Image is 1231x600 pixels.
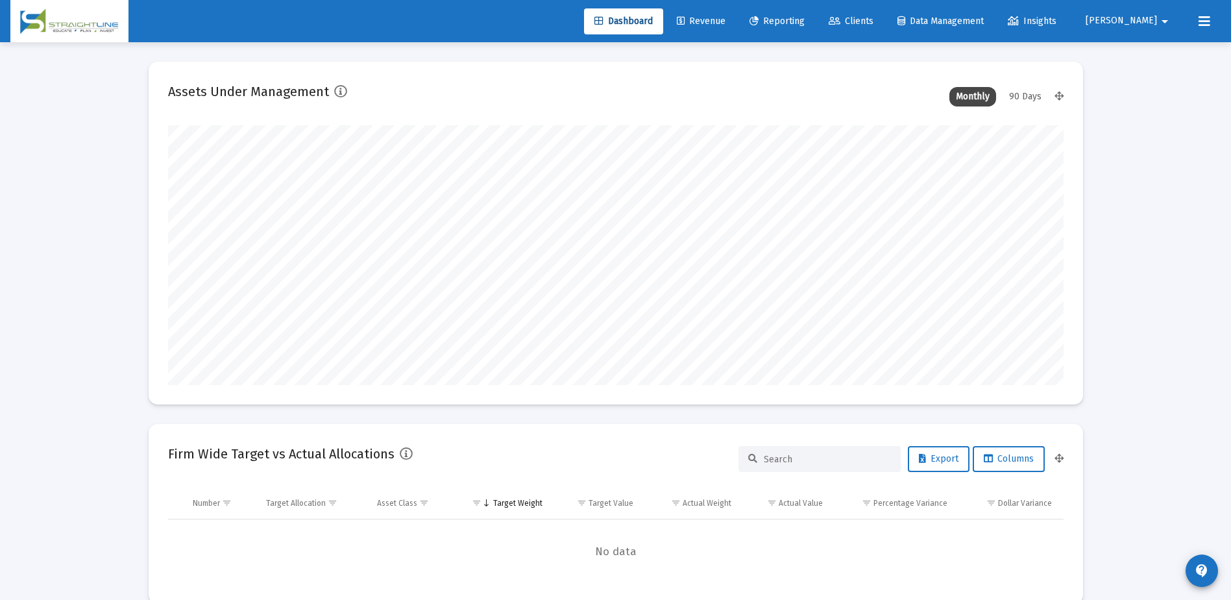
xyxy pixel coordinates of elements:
div: Target Value [589,498,633,508]
div: Target Weight [493,498,542,508]
div: Target Allocation [266,498,326,508]
div: Data grid [168,488,1064,584]
span: Insights [1008,16,1056,27]
span: Export [919,453,958,464]
div: 90 Days [1003,87,1048,106]
a: Reporting [739,8,815,34]
span: Show filter options for column 'Percentage Variance' [862,498,871,508]
button: [PERSON_NAME] [1070,8,1188,34]
span: Show filter options for column 'Actual Weight' [671,498,681,508]
td: Column Actual Weight [642,488,740,519]
mat-icon: arrow_drop_down [1157,8,1173,34]
span: Show filter options for column 'Number' [222,498,232,508]
td: Column Target Value [552,488,643,519]
span: Data Management [897,16,984,27]
div: Actual Weight [683,498,731,508]
mat-icon: contact_support [1194,563,1210,579]
span: Reporting [750,16,805,27]
a: Data Management [887,8,994,34]
td: Column Target Allocation [257,488,368,519]
td: Column Target Weight [454,488,552,519]
div: Dollar Variance [998,498,1052,508]
a: Revenue [666,8,736,34]
a: Clients [818,8,884,34]
div: Asset Class [377,498,417,508]
span: Clients [829,16,873,27]
span: [PERSON_NAME] [1086,16,1157,27]
span: Show filter options for column 'Target Value' [577,498,587,508]
img: Dashboard [20,8,119,34]
div: Monthly [949,87,996,106]
a: Insights [997,8,1067,34]
td: Column Percentage Variance [832,488,957,519]
span: Columns [984,453,1034,464]
div: Number [193,498,220,508]
a: Dashboard [584,8,663,34]
td: Column Number [184,488,258,519]
input: Search [764,454,891,465]
span: Show filter options for column 'Dollar Variance' [986,498,996,508]
span: Show filter options for column 'Target Allocation' [328,498,337,508]
span: Show filter options for column 'Actual Value' [767,498,777,508]
button: Export [908,446,969,472]
button: Columns [973,446,1045,472]
span: Show filter options for column 'Target Weight' [472,498,481,508]
span: Show filter options for column 'Asset Class' [419,498,429,508]
td: Column Dollar Variance [957,488,1063,519]
span: No data [168,545,1064,559]
span: Dashboard [594,16,653,27]
h2: Assets Under Management [168,81,329,102]
div: Actual Value [779,498,823,508]
td: Column Actual Value [740,488,832,519]
td: Column Asset Class [368,488,454,519]
span: Revenue [677,16,725,27]
div: Percentage Variance [873,498,947,508]
h2: Firm Wide Target vs Actual Allocations [168,444,395,464]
